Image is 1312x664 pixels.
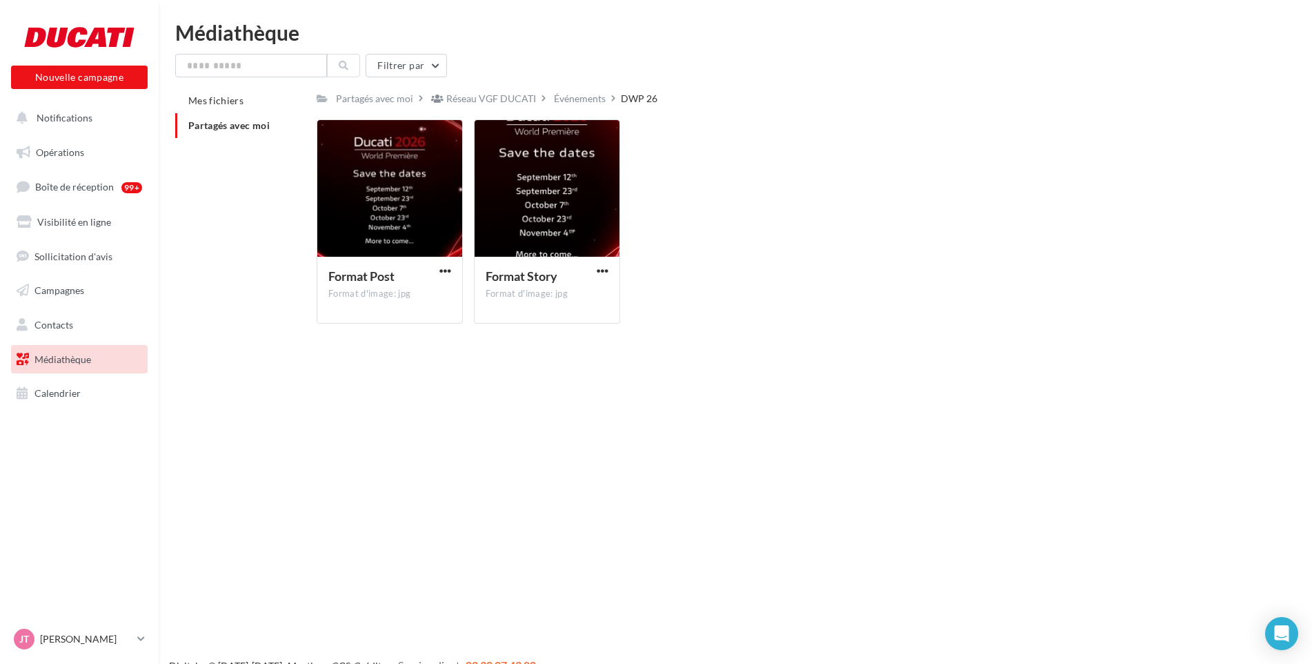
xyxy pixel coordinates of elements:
[8,276,150,305] a: Campagnes
[366,54,447,77] button: Filtrer par
[188,119,270,131] span: Partagés avec moi
[188,95,243,106] span: Mes fichiers
[446,92,536,106] div: Réseau VGF DUCATI
[621,92,657,106] div: DWP 26
[8,311,150,340] a: Contacts
[8,172,150,202] a: Boîte de réception99+
[35,181,114,193] span: Boîte de réception
[40,632,132,646] p: [PERSON_NAME]
[8,208,150,237] a: Visibilité en ligne
[336,92,413,106] div: Partagés avec moi
[486,288,608,300] div: Format d'image: jpg
[8,379,150,408] a: Calendrier
[11,66,148,89] button: Nouvelle campagne
[34,353,91,365] span: Médiathèque
[34,319,73,331] span: Contacts
[121,182,142,193] div: 99+
[1265,617,1298,650] div: Open Intercom Messenger
[8,138,150,167] a: Opérations
[554,92,606,106] div: Événements
[34,250,112,262] span: Sollicitation d'avis
[11,626,148,652] a: JT [PERSON_NAME]
[37,216,111,228] span: Visibilité en ligne
[486,268,557,284] span: Format Story
[34,387,81,399] span: Calendrier
[8,104,145,133] button: Notifications
[37,112,92,124] span: Notifications
[34,284,84,296] span: Campagnes
[328,288,451,300] div: Format d'image: jpg
[8,345,150,374] a: Médiathèque
[328,268,395,284] span: Format Post
[19,632,29,646] span: JT
[175,22,1295,43] div: Médiathèque
[8,242,150,271] a: Sollicitation d'avis
[36,146,84,158] span: Opérations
